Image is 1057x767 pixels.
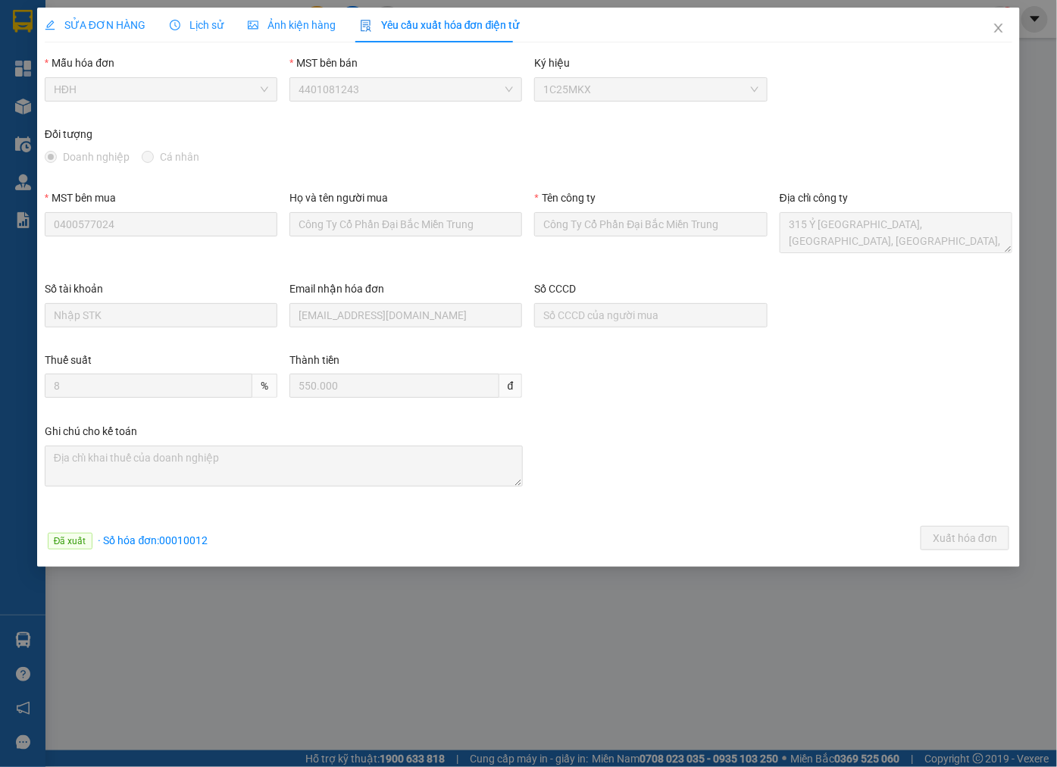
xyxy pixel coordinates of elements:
input: Số CCCD [534,303,767,327]
textarea: Địa chỉ công ty [780,212,1012,253]
label: Ghi chú cho kế toán [45,425,137,437]
span: 4401081243 [299,78,513,101]
span: Đã xuất [48,533,92,549]
span: clock-circle [170,20,180,30]
label: MST bên mua [45,192,116,204]
span: đ [499,374,523,398]
span: picture [248,20,258,30]
label: Email nhận hóa đơn [289,283,384,295]
label: Địa chỉ công ty [780,192,849,204]
input: Tên công ty [534,212,767,236]
label: MST bên bán [289,57,358,69]
label: Mẫu hóa đơn [45,57,114,69]
span: % [252,374,277,398]
button: Close [977,8,1020,50]
span: Cá nhân [154,149,205,165]
span: Lịch sử [170,19,224,31]
label: Thuế suất [45,354,92,366]
input: MST bên mua [45,212,277,236]
span: SỬA ĐƠN HÀNG [45,19,145,31]
span: Ảnh kiện hàng [248,19,336,31]
label: Tên công ty [534,192,595,204]
input: Thuế suất [45,374,252,398]
input: Họ và tên người mua [289,212,522,236]
label: Số CCCD [534,283,576,295]
button: Xuất hóa đơn [921,526,1009,550]
input: Email nhận hóa đơn [289,303,522,327]
span: · Số hóa đơn: 00010012 [99,534,208,546]
label: Ký hiệu [534,57,570,69]
label: Đối tượng [45,128,92,140]
img: icon [360,20,372,32]
span: Yêu cầu xuất hóa đơn điện tử [360,19,520,31]
span: 1C25MKX [543,78,758,101]
textarea: Ghi chú cho kế toán [45,446,523,487]
span: edit [45,20,55,30]
span: HĐH [54,78,268,101]
input: Số tài khoản [45,303,277,327]
label: Họ và tên người mua [289,192,388,204]
span: close [993,22,1005,34]
label: Số tài khoản [45,283,103,295]
label: Thành tiền [289,354,339,366]
span: Doanh nghiệp [57,149,136,165]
